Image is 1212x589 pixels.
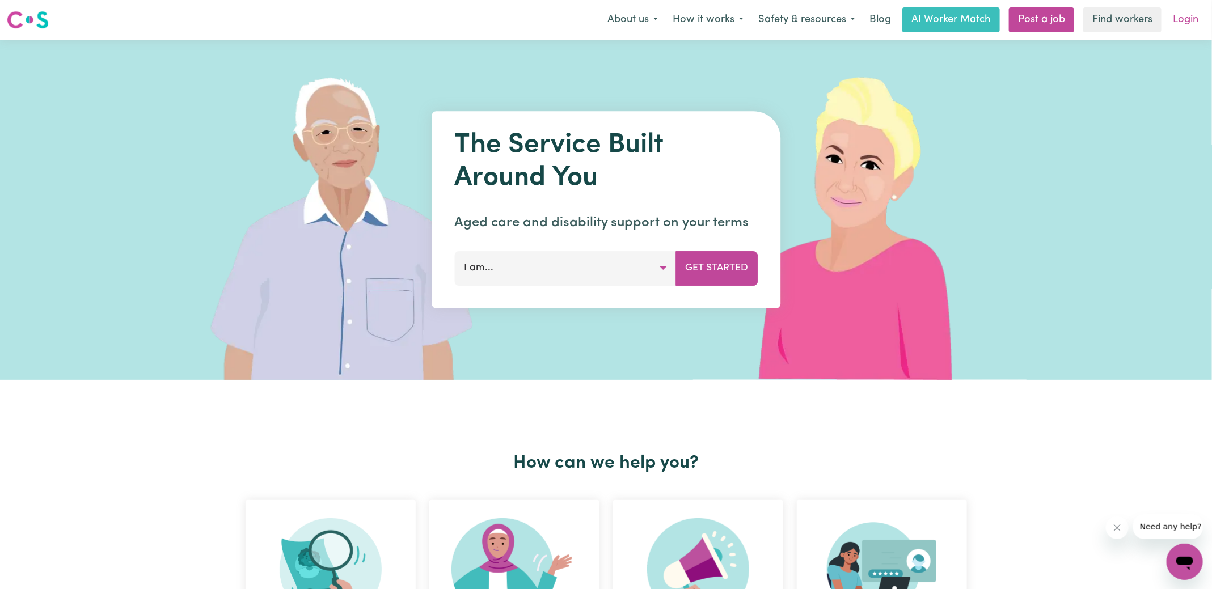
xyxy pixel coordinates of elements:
a: Find workers [1083,7,1162,32]
h2: How can we help you? [239,452,974,474]
button: About us [600,8,665,32]
iframe: Message from company [1133,514,1203,539]
a: Post a job [1009,7,1074,32]
a: Careseekers logo [7,7,49,33]
a: Login [1166,7,1205,32]
iframe: Close message [1106,516,1129,539]
a: Blog [863,7,898,32]
button: Safety & resources [751,8,863,32]
iframe: Button to launch messaging window [1167,544,1203,580]
button: I am... [454,251,676,285]
h1: The Service Built Around You [454,129,758,194]
button: Get Started [675,251,758,285]
button: How it works [665,8,751,32]
img: Careseekers logo [7,10,49,30]
a: AI Worker Match [902,7,1000,32]
p: Aged care and disability support on your terms [454,213,758,233]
